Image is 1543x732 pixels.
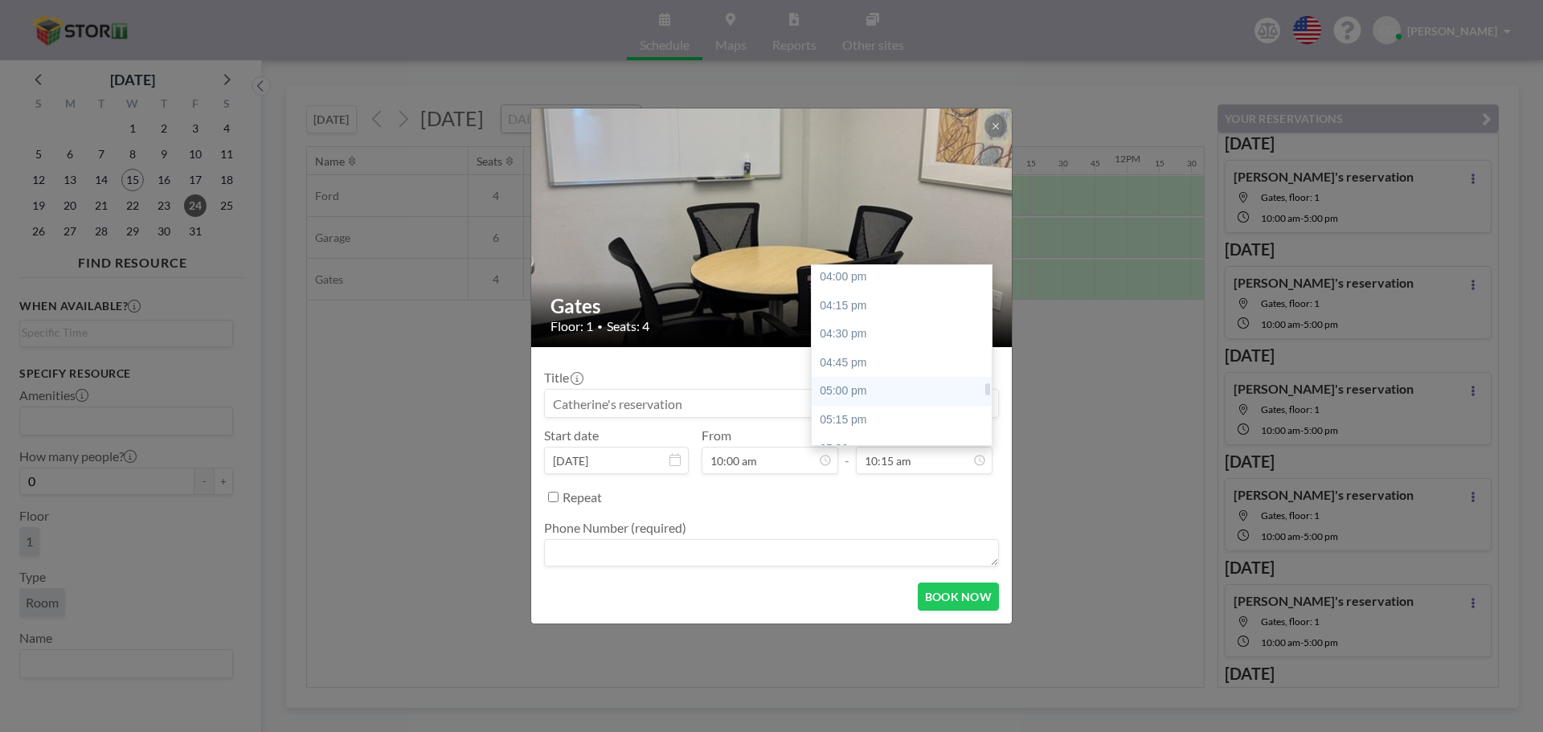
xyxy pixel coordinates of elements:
span: Floor: 1 [550,318,593,334]
input: Catherine's reservation [545,390,998,417]
div: 04:00 pm [812,263,1000,292]
label: Start date [544,427,599,444]
button: BOOK NOW [918,583,999,611]
div: 04:15 pm [812,292,1000,321]
label: Repeat [563,489,602,505]
div: 05:15 pm [812,406,1000,435]
div: 04:45 pm [812,349,1000,378]
div: 05:00 pm [812,377,1000,406]
span: Seats: 4 [607,318,649,334]
span: - [845,433,849,468]
label: From [702,427,731,444]
div: 05:30 pm [812,435,1000,464]
span: • [597,321,603,333]
h2: Gates [550,294,994,318]
label: Phone Number (required) [544,520,686,536]
div: 04:30 pm [812,320,1000,349]
label: Title [544,370,582,386]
